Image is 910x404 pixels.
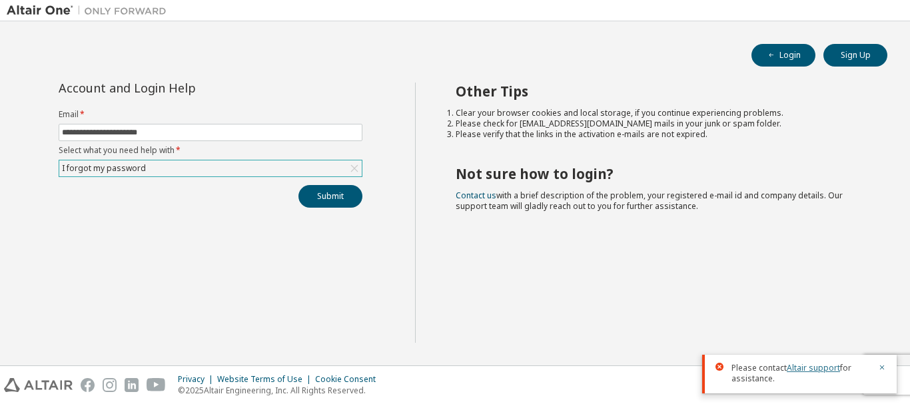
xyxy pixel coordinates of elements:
li: Please verify that the links in the activation e-mails are not expired. [456,129,864,140]
img: Altair One [7,4,173,17]
a: Contact us [456,190,496,201]
div: Privacy [178,374,217,385]
div: Account and Login Help [59,83,302,93]
label: Email [59,109,362,120]
button: Submit [298,185,362,208]
div: I forgot my password [59,160,362,176]
h2: Other Tips [456,83,864,100]
div: Website Terms of Use [217,374,315,385]
li: Please check for [EMAIL_ADDRESS][DOMAIN_NAME] mails in your junk or spam folder. [456,118,864,129]
a: Altair support [787,362,840,373]
button: Sign Up [823,44,887,67]
img: altair_logo.svg [4,378,73,392]
span: with a brief description of the problem, your registered e-mail id and company details. Our suppo... [456,190,843,212]
img: youtube.svg [147,378,166,392]
img: linkedin.svg [125,378,139,392]
li: Clear your browser cookies and local storage, if you continue experiencing problems. [456,108,864,118]
button: Login [751,44,815,67]
div: Cookie Consent [315,374,384,385]
label: Select what you need help with [59,145,362,156]
p: © 2025 Altair Engineering, Inc. All Rights Reserved. [178,385,384,396]
div: I forgot my password [60,161,148,176]
span: Please contact for assistance. [731,363,870,384]
img: instagram.svg [103,378,117,392]
h2: Not sure how to login? [456,165,864,182]
img: facebook.svg [81,378,95,392]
